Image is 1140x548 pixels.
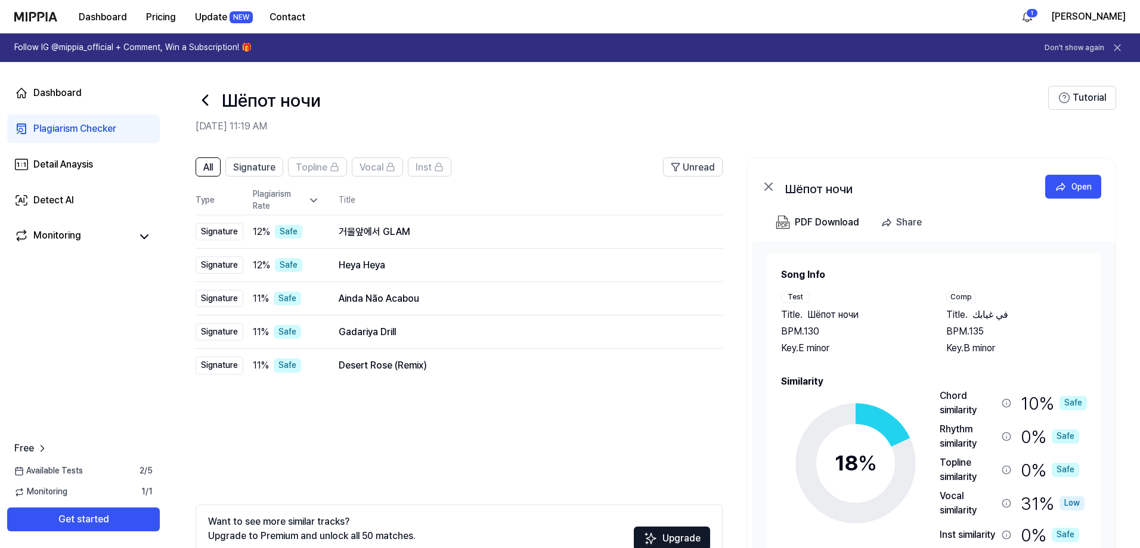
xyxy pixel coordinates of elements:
span: Signature [233,160,275,175]
div: Key. B minor [946,341,1088,355]
div: 1 [1026,8,1038,18]
div: Open [1071,180,1092,193]
div: Monitoring [33,228,81,245]
div: Detail Anaysis [33,157,93,172]
a: Plagiarism Checker [7,114,160,143]
div: Heya Heya [339,258,704,273]
span: All [203,160,213,175]
div: Signature [196,256,243,274]
div: Safe [1060,396,1087,410]
span: 11 % [253,358,269,373]
div: Low [1060,496,1085,510]
div: Signature [196,323,243,341]
span: 11 % [253,325,269,339]
div: Signature [196,223,243,241]
th: Type [196,186,243,215]
div: Share [896,215,922,230]
button: Don't show again [1045,43,1104,53]
span: 2 / 5 [140,465,153,477]
button: Topline [288,157,347,177]
span: Available Tests [14,465,83,477]
div: Plagiarism Rate [253,188,320,212]
div: Rhythm similarity [940,422,997,451]
button: Share [876,210,931,234]
th: Title [339,186,723,215]
div: 0 % [1021,422,1079,451]
h2: Song Info [781,268,1087,282]
button: PDF Download [773,210,862,234]
span: Inst [416,160,432,175]
button: Dashboard [69,5,137,29]
div: Signature [196,290,243,308]
div: NEW [230,11,253,23]
div: Safe [275,225,302,239]
button: All [196,157,221,177]
div: Vocal similarity [940,489,997,518]
div: PDF Download [795,215,859,230]
button: UpdateNEW [185,5,260,29]
span: Topline [296,160,327,175]
button: Signature [225,157,283,177]
a: Free [14,441,48,456]
div: Chord similarity [940,389,997,417]
span: 1 / 1 [141,486,153,498]
span: Free [14,441,34,456]
div: Want to see more similar tracks? Upgrade to Premium and unlock all 50 matches. [208,515,416,543]
div: Safe [274,325,301,339]
span: 12 % [253,258,270,273]
a: UpdateNEW [185,1,260,33]
h2: Similarity [781,374,1087,389]
div: 18 [835,447,877,479]
div: Test [781,292,810,303]
div: Inst similarity [940,528,997,542]
div: Signature [196,357,243,374]
a: Detail Anaysis [7,150,160,179]
div: Dashboard [33,86,82,100]
div: Gadariya Drill [339,325,704,339]
img: Sparkles [643,531,658,546]
a: Monitoring [14,228,131,245]
div: Ainda Não Acabou [339,292,704,306]
button: Unread [663,157,723,177]
div: BPM. 130 [781,324,922,339]
div: Comp [946,292,976,303]
button: 알림1 [1018,7,1037,26]
div: 10 % [1021,389,1087,417]
h2: [DATE] 11:19 AM [196,119,1048,134]
div: Key. E minor [781,341,922,355]
div: 31 % [1021,489,1085,518]
div: Safe [275,258,302,273]
div: BPM. 135 [946,324,1088,339]
div: Plagiarism Checker [33,122,116,136]
div: Topline similarity [940,456,997,484]
span: % [858,450,877,476]
div: Safe [1052,528,1079,542]
a: Detect AI [7,186,160,215]
button: Open [1045,175,1101,199]
span: Monitoring [14,486,67,498]
div: Safe [1052,429,1079,444]
span: Шёпот ночи [807,308,859,322]
div: 0 % [1021,522,1079,547]
span: Unread [683,160,715,175]
span: في غيابك [972,308,1008,322]
img: 알림 [1020,10,1034,24]
span: Vocal [360,160,383,175]
span: Title . [781,308,803,322]
button: Contact [260,5,315,29]
button: Tutorial [1048,86,1116,110]
div: Desert Rose (Remix) [339,358,704,373]
a: SparklesUpgrade [634,537,710,548]
button: Get started [7,507,160,531]
div: Safe [1052,463,1079,477]
span: 12 % [253,225,270,239]
button: Vocal [352,157,403,177]
span: 11 % [253,292,269,306]
a: Dashboard [7,79,160,107]
h1: Шёпот ночи [222,88,321,113]
button: Pricing [137,5,185,29]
